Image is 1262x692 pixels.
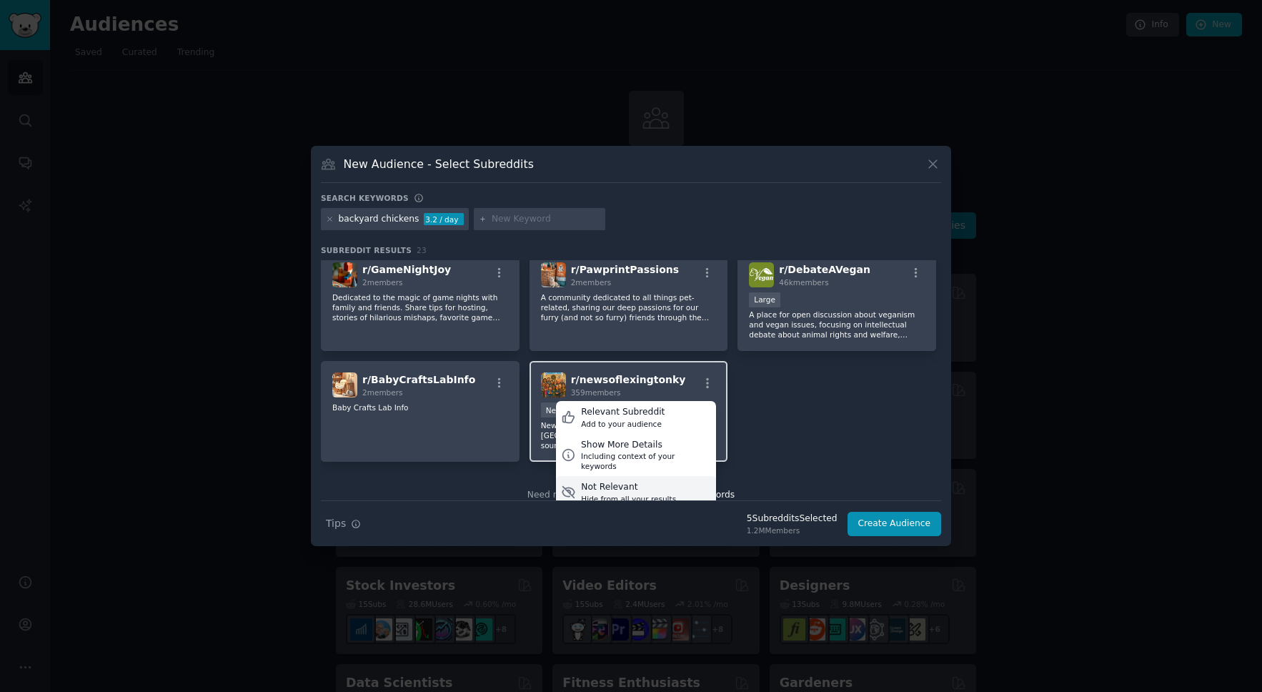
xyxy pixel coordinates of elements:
button: Create Audience [848,512,942,536]
h3: New Audience - Select Subreddits [344,157,534,172]
span: 23 [417,246,427,254]
span: r/ BabyCraftsLabInfo [362,374,475,385]
span: 2 members [362,278,403,287]
span: Subreddit Results [321,245,412,255]
div: Show More Details [581,439,711,452]
p: A community dedicated to all things pet-related, sharing our deep passions for our furry (and not... [541,292,717,322]
p: A place for open discussion about veganism and vegan issues, focusing on intellectual debate abou... [749,310,925,340]
span: r/ DebateAVegan [779,264,870,275]
span: 2 members [571,278,612,287]
div: 3.2 / day [424,213,464,226]
img: GameNightJoy [332,262,357,287]
input: New Keyword [492,213,600,226]
span: r/ newsoflexingtonky [571,374,686,385]
div: Need more communities? [321,484,941,502]
div: Not Relevant [581,481,676,494]
span: 46k members [779,278,828,287]
button: Tips [321,511,366,536]
span: 359 members [571,388,621,397]
div: Including context of your keywords [581,451,711,471]
p: Baby Crafts Lab Info [332,402,508,412]
span: r/ PawprintPassions [571,264,679,275]
div: 1.2M Members [747,525,838,535]
p: News Articles Relevant to [GEOGRAPHIC_DATA], [US_STATE] Your go-to source for the latest news and... [541,420,717,450]
img: newsoflexingtonky [541,372,566,397]
img: BabyCraftsLabInfo [332,372,357,397]
img: DebateAVegan [749,262,774,287]
span: Tips [326,516,346,531]
span: 2 members [362,388,403,397]
p: Dedicated to the magic of game nights with family and friends. Share tips for hosting, stories of... [332,292,508,322]
div: Hide from all your results [581,494,676,504]
span: r/ GameNightJoy [362,264,451,275]
div: Large [749,292,780,307]
div: No more results for now [321,472,941,485]
div: Relevant Subreddit [581,406,665,419]
h3: Search keywords [321,193,409,203]
div: 5 Subreddit s Selected [747,513,838,525]
div: backyard chickens [339,213,419,226]
div: New [541,402,567,417]
div: Add to your audience [581,419,665,429]
img: PawprintPassions [541,262,566,287]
